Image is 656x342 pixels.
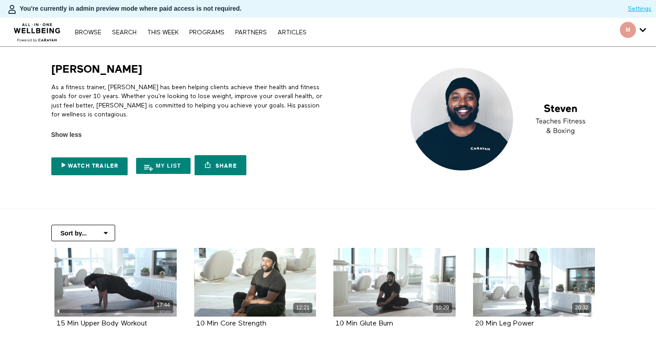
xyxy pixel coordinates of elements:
[572,303,591,313] div: 20:32
[433,303,452,313] div: 10:29
[185,29,229,36] a: PROGRAMS
[475,320,534,327] a: 20 Min Leg Power
[195,155,246,175] a: Share
[51,130,82,140] span: Show less
[473,248,595,317] a: 20 Min Leg Power 20:32
[71,29,106,36] a: Browse
[57,320,147,327] a: 15 Min Upper Body Workout
[143,29,183,36] a: THIS WEEK
[136,158,191,174] button: My list
[194,248,316,317] a: 10 Min Core Strength 12:21
[403,62,605,176] img: Steven
[293,303,312,313] div: 12:21
[54,248,177,317] a: 15 Min Upper Body Workout 17:44
[196,320,266,327] a: 10 Min Core Strength
[336,320,393,327] a: 10 Min Glute Burn
[154,300,173,310] div: 17:44
[613,18,653,46] div: Secondary
[273,29,311,36] a: ARTICLES
[108,29,141,36] a: Search
[628,4,652,13] a: Settings
[7,4,17,15] img: person-bdfc0eaa9744423c596e6e1c01710c89950b1dff7c83b5d61d716cfd8139584f.svg
[231,29,271,36] a: PARTNERS
[333,248,456,317] a: 10 Min Glute Burn 10:29
[71,28,311,37] nav: Primary
[51,83,325,119] p: As a fitness trainer, [PERSON_NAME] has been helping clients achieve their health and fitness goa...
[51,157,128,175] a: Watch Trailer
[10,16,64,43] img: CARAVAN
[51,62,142,76] h1: [PERSON_NAME]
